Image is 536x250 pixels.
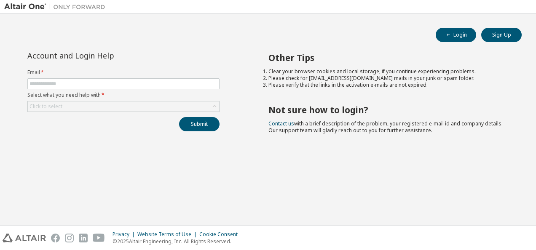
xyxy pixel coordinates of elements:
li: Clear your browser cookies and local storage, if you continue experiencing problems. [268,68,507,75]
div: Account and Login Help [27,52,181,59]
button: Submit [179,117,220,131]
label: Email [27,69,220,76]
div: Click to select [28,101,219,112]
h2: Other Tips [268,52,507,63]
li: Please check for [EMAIL_ADDRESS][DOMAIN_NAME] mails in your junk or spam folder. [268,75,507,82]
div: Website Terms of Use [137,231,199,238]
img: facebook.svg [51,234,60,242]
p: © 2025 Altair Engineering, Inc. All Rights Reserved. [113,238,243,245]
img: altair_logo.svg [3,234,46,242]
img: youtube.svg [93,234,105,242]
a: Contact us [268,120,294,127]
img: linkedin.svg [79,234,88,242]
label: Select what you need help with [27,92,220,98]
div: Cookie Consent [199,231,243,238]
div: Click to select [29,103,62,110]
div: Privacy [113,231,137,238]
span: with a brief description of the problem, your registered e-mail id and company details. Our suppo... [268,120,503,134]
button: Login [436,28,476,42]
img: Altair One [4,3,110,11]
img: instagram.svg [65,234,74,242]
h2: Not sure how to login? [268,104,507,115]
li: Please verify that the links in the activation e-mails are not expired. [268,82,507,88]
button: Sign Up [481,28,522,42]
